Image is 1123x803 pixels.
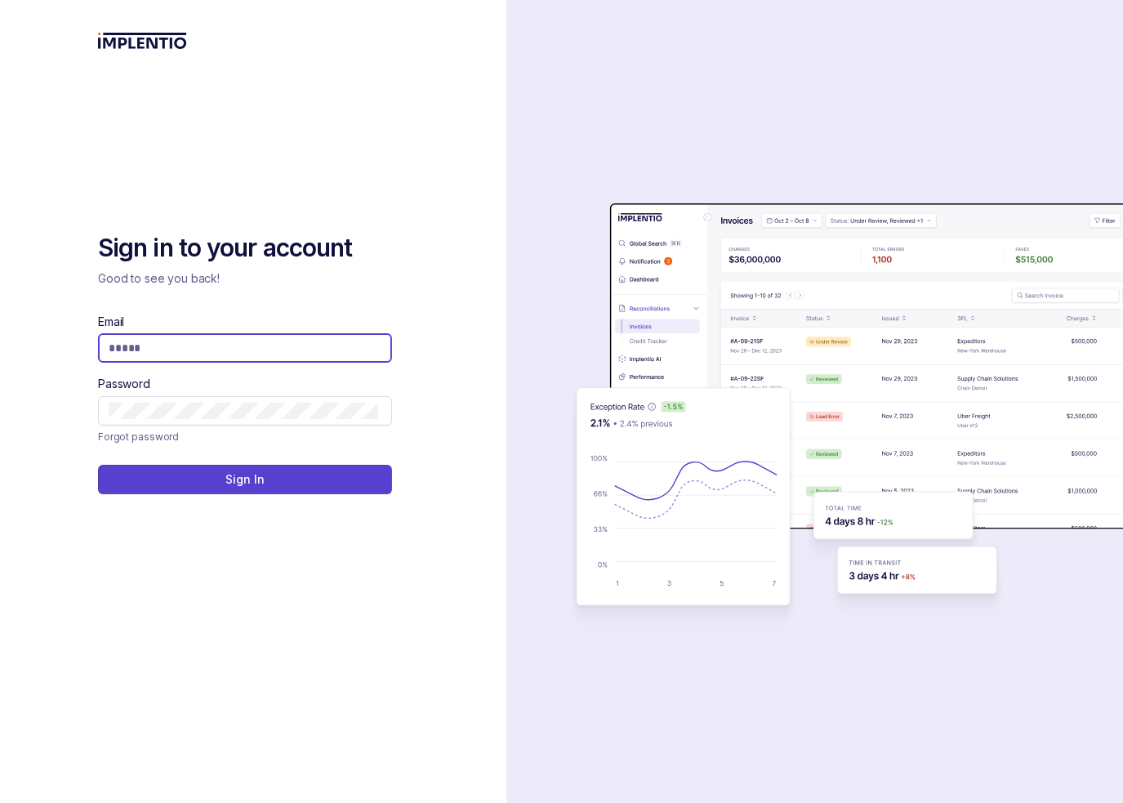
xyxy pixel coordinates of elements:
[98,429,179,445] a: Link Forgot password
[225,471,264,488] p: Sign In
[98,270,392,287] p: Good to see you back!
[98,314,124,330] label: Email
[98,232,392,265] h2: Sign in to your account
[98,33,187,49] img: logo
[98,429,179,445] p: Forgot password
[98,465,392,494] button: Sign In
[98,376,150,392] label: Password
